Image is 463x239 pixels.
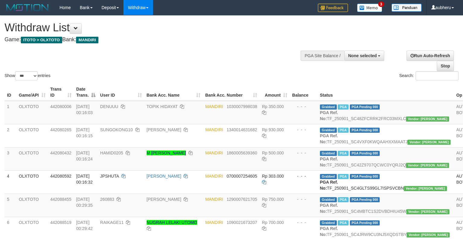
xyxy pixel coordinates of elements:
[320,133,338,144] b: PGA Ref. No:
[144,84,203,101] th: Bank Acc. Name: activate to sort column ascending
[147,220,197,225] a: NUGRAH LELAKI UTOMO
[318,84,454,101] th: Status
[318,101,454,124] td: TF_250901_SC48ZFCRRK2FRC03MXLC
[5,37,303,43] h4: Game: Bank:
[407,232,450,237] span: Vendor URL: https://secure4.1velocity.biz
[406,116,449,122] span: Vendor URL: https://secure4.1velocity.biz
[260,84,290,101] th: Amount: activate to sort column ascending
[318,124,454,147] td: TF_250901_SC4VXF0KWQAAHXXMAATJ
[98,84,144,101] th: User ID: activate to sort column ascending
[416,71,458,80] input: Search:
[320,220,337,225] span: Grabbed
[320,128,337,133] span: Grabbed
[227,174,257,178] span: Copy 0700007254605 to clipboard
[320,197,337,202] span: Grabbed
[16,170,48,194] td: OLXTOTO
[338,220,348,225] span: Marked by aubegisuranta
[320,226,338,237] b: PGA Ref. No:
[205,127,223,132] span: MANDIRI
[391,4,422,12] img: panduan.png
[318,170,454,194] td: TF_250901_SC4GLTS99GL7ISPSVCBN
[74,84,98,101] th: Date Trans.: activate to sort column descending
[350,197,380,202] span: PGA Pending
[262,220,284,225] span: Rp 700.000
[16,147,48,170] td: OLXTOTO
[290,84,318,101] th: Balance
[292,127,315,133] div: - - -
[100,197,114,202] span: 260883
[100,174,119,178] span: JPSHUTA
[320,157,338,167] b: PGA Ref. No:
[76,197,93,208] span: [DATE] 00:29:35
[50,127,72,132] span: 442080265
[76,151,93,161] span: [DATE] 00:16:24
[227,151,257,155] span: Copy 1860005639360 to clipboard
[5,71,50,80] label: Show entries
[16,84,48,101] th: Game/API: activate to sort column ascending
[344,51,385,61] button: None selected
[378,2,385,7] span: 3
[100,127,133,132] span: SUNGOKONG10
[205,174,223,178] span: MANDIRI
[76,104,93,115] span: [DATE] 00:16:03
[16,101,48,124] td: OLXTOTO
[338,197,348,202] span: Marked by aubegisuranta
[5,170,16,194] td: 4
[406,163,449,168] span: Vendor URL: https://secure4.1velocity.biz
[205,220,223,225] span: MANDIRI
[147,174,181,178] a: [PERSON_NAME]
[301,51,344,61] div: PGA Site Balance /
[50,104,72,109] span: 442080006
[205,104,223,109] span: MANDIRI
[100,220,124,225] span: RAIKAGE11
[147,197,181,202] a: [PERSON_NAME]
[76,220,93,231] span: [DATE] 00:29:42
[350,128,380,133] span: PGA Pending
[338,104,348,110] span: Marked by aubheru
[292,104,315,110] div: - - -
[320,174,337,179] span: Grabbed
[50,220,72,225] span: 442088519
[100,104,118,109] span: DENUUU
[292,196,315,202] div: - - -
[407,51,454,61] a: Run Auto-Refresh
[350,104,380,110] span: PGA Pending
[350,151,380,156] span: PGA Pending
[292,173,315,179] div: - - -
[100,151,123,155] span: HAMID0205
[348,53,377,58] span: None selected
[227,127,257,132] span: Copy 1340014631682 to clipboard
[318,147,454,170] td: TF_250901_SC42Z9707QCWC0YQRJ2Q
[437,61,454,71] a: Stop
[338,128,348,133] span: Marked by aubheru
[318,194,454,217] td: TF_250901_SC4MBTC1S2DVBDHIU45W
[50,197,72,202] span: 442088455
[338,151,348,156] span: Marked by aubheru
[407,140,451,145] span: Vendor URL: https://secure4.1velocity.biz
[147,104,178,109] a: TOPIK HIDAYAT
[5,3,50,12] img: MOTION_logo.png
[399,71,458,80] label: Search:
[21,37,62,43] span: ITOTO > OLXTOTO
[292,219,315,225] div: - - -
[76,174,93,185] span: [DATE] 00:16:32
[147,127,181,132] a: [PERSON_NAME]
[357,4,382,12] img: Button%20Memo.svg
[5,22,303,34] h1: Withdraw List
[15,71,38,80] select: Showentries
[203,84,260,101] th: Bank Acc. Number: activate to sort column ascending
[205,197,223,202] span: MANDIRI
[404,186,447,191] span: Vendor URL: https://secure4.1velocity.biz
[350,220,380,225] span: PGA Pending
[5,147,16,170] td: 3
[5,194,16,217] td: 5
[5,124,16,147] td: 2
[292,150,315,156] div: - - -
[50,151,72,155] span: 442080432
[320,180,338,191] b: PGA Ref. No:
[338,174,348,179] span: Marked by aubheru
[262,197,284,202] span: Rp 750.000
[5,101,16,124] td: 1
[227,220,257,225] span: Copy 1090021673207 to clipboard
[16,194,48,217] td: OLXTOTO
